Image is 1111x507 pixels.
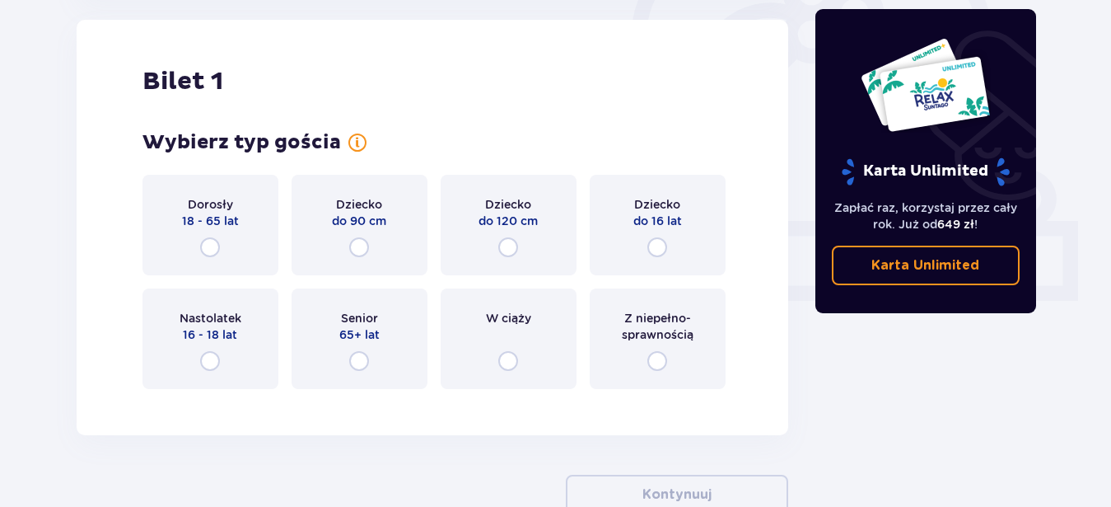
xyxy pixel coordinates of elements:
[478,213,538,229] span: do 120 cm
[336,196,382,213] span: Dziecko
[832,246,1020,285] a: Karta Unlimited
[937,218,974,231] span: 649 zł
[633,213,682,229] span: do 16 lat
[188,196,233,213] span: Dorosły
[634,196,680,213] span: Dziecko
[339,326,380,343] span: 65+ lat
[142,66,223,97] h2: Bilet 1
[485,196,531,213] span: Dziecko
[341,310,378,326] span: Senior
[605,310,711,343] span: Z niepełno­sprawnością
[871,256,979,275] p: Karta Unlimited
[180,310,241,326] span: Nastolatek
[860,37,991,133] img: Dwie karty całoroczne do Suntago z napisem 'UNLIMITED RELAX', na białym tle z tropikalnymi liśćmi...
[142,130,341,155] h3: Wybierz typ gościa
[832,200,1020,232] p: Zapłać raz, korzystaj przez cały rok. Już od !
[332,213,386,229] span: do 90 cm
[642,486,712,504] p: Kontynuuj
[183,326,237,343] span: 16 - 18 lat
[182,213,239,229] span: 18 - 65 lat
[486,310,531,326] span: W ciąży
[840,157,1011,186] p: Karta Unlimited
